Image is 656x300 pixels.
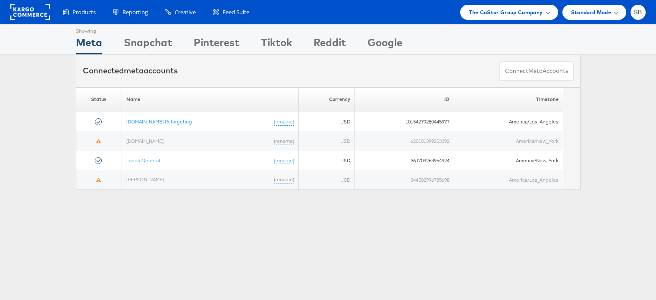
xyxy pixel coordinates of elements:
[76,25,102,35] div: Showing
[274,118,294,125] a: (rename)
[454,112,563,131] td: America/Los_Angeles
[124,35,172,54] div: Snapchat
[454,131,563,151] td: America/New_York
[126,176,164,182] a: [PERSON_NAME]
[83,65,178,76] div: Connected accounts
[122,8,148,16] span: Reporting
[298,131,355,151] td: USD
[274,137,294,145] a: (rename)
[314,35,346,54] div: Reddit
[355,87,454,112] th: ID
[469,8,543,17] span: The CoStar Group Company
[261,35,292,54] div: Tiktok
[634,9,642,15] span: SB
[355,151,454,170] td: 361709263954924
[454,151,563,170] td: America/New_York
[355,170,454,189] td: 344502996785698
[126,137,163,144] a: [DOMAIN_NAME]
[528,67,543,75] span: meta
[124,66,144,76] span: meta
[72,8,96,16] span: Products
[126,157,160,163] a: Lands General
[298,112,355,131] td: USD
[454,87,563,112] th: Timezone
[76,87,122,112] th: Status
[454,170,563,189] td: America/Los_Angeles
[194,35,239,54] div: Pinterest
[367,35,402,54] div: Google
[175,8,196,16] span: Creative
[122,87,298,112] th: Name
[274,176,294,183] a: (rename)
[298,87,355,112] th: Currency
[499,61,574,81] button: ConnectmetaAccounts
[355,112,454,131] td: 10154279280445977
[298,151,355,170] td: USD
[298,170,355,189] td: USD
[355,131,454,151] td: 620101399253392
[76,35,102,54] div: Meta
[571,8,611,17] span: Standard Mode
[274,157,294,164] a: (rename)
[126,118,192,124] a: [DOMAIN_NAME] Retargeting
[223,8,249,16] span: Feed Suite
